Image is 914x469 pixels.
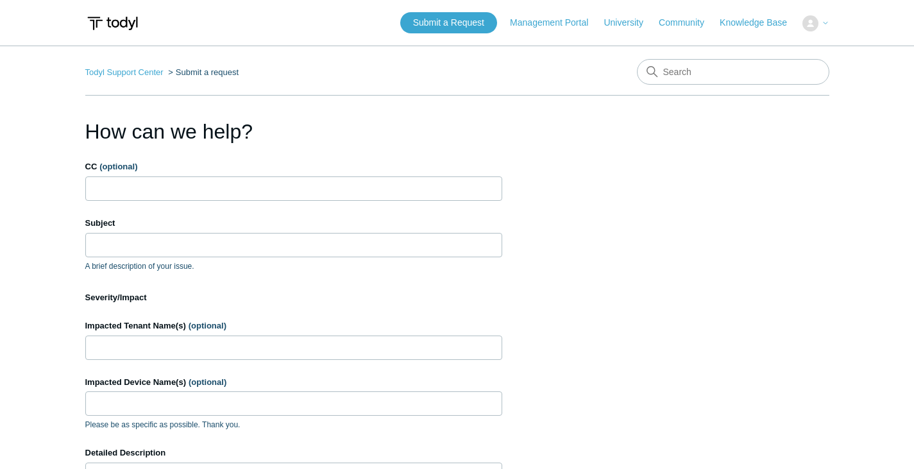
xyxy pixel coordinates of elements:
[165,67,239,77] li: Submit a request
[85,116,502,147] h1: How can we help?
[85,320,502,332] label: Impacted Tenant Name(s)
[85,376,502,389] label: Impacted Device Name(s)
[85,67,166,77] li: Todyl Support Center
[637,59,829,85] input: Search
[99,162,137,171] span: (optional)
[720,16,800,30] a: Knowledge Base
[604,16,656,30] a: University
[189,321,226,330] span: (optional)
[85,291,502,304] label: Severity/Impact
[85,67,164,77] a: Todyl Support Center
[85,160,502,173] label: CC
[85,12,140,35] img: Todyl Support Center Help Center home page
[85,260,502,272] p: A brief description of your issue.
[85,419,502,431] p: Please be as specific as possible. Thank you.
[85,447,502,459] label: Detailed Description
[85,217,502,230] label: Subject
[659,16,717,30] a: Community
[189,377,226,387] span: (optional)
[510,16,601,30] a: Management Portal
[400,12,497,33] a: Submit a Request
